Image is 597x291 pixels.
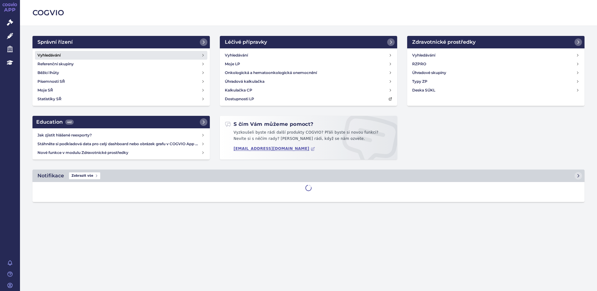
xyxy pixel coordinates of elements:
[412,70,446,76] h4: Úhradové skupiny
[222,51,395,60] a: Vyhledávání
[222,95,395,103] a: Dostupnosti LP
[225,96,254,102] h4: Dostupnosti LP
[37,96,62,102] h4: Statistiky SŘ
[35,86,207,95] a: Moje SŘ
[32,7,585,18] h2: COGVIO
[35,148,207,157] a: Nové funkce v modulu Zdravotnické prostředky
[37,78,65,85] h4: Písemnosti SŘ
[412,52,435,58] h4: Vyhledávání
[37,70,59,76] h4: Běžící lhůty
[225,87,252,93] h4: Kalkulačka CP
[36,118,74,126] h2: Education
[225,38,267,46] h2: Léčivé přípravky
[222,68,395,77] a: Onkologická a hematoonkologická onemocnění
[410,60,582,68] a: RZPRO
[35,68,207,77] a: Běžící lhůty
[410,77,582,86] a: Typy ZP
[32,170,585,182] a: NotifikaceZobrazit vše
[234,146,315,151] a: [EMAIL_ADDRESS][DOMAIN_NAME]
[225,52,248,58] h4: Vyhledávání
[412,61,426,67] h4: RZPRO
[35,140,207,148] a: Stáhněte si podkladová data pro celý dashboard nebo obrázek grafu v COGVIO App modulu Analytics
[32,36,210,48] a: Správní řízení
[412,87,435,93] h4: Deska SÚKL
[37,150,201,156] h4: Nové funkce v modulu Zdravotnické prostředky
[225,130,392,144] p: Vyzkoušeli byste rádi další produkty COGVIO? Přáli byste si novou funkci? Nevíte si s něčím rady?...
[410,51,582,60] a: Vyhledávání
[225,78,264,85] h4: Úhradová kalkulačka
[35,51,207,60] a: Vyhledávání
[222,77,395,86] a: Úhradová kalkulačka
[410,68,582,77] a: Úhradové skupiny
[37,87,53,93] h4: Moje SŘ
[220,36,397,48] a: Léčivé přípravky
[69,172,100,179] span: Zobrazit vše
[222,86,395,95] a: Kalkulačka CP
[407,36,585,48] a: Zdravotnické prostředky
[35,95,207,103] a: Statistiky SŘ
[37,52,61,58] h4: Vyhledávání
[37,38,73,46] h2: Správní řízení
[412,78,427,85] h4: Typy ZP
[410,86,582,95] a: Deska SÚKL
[37,132,201,138] h4: Jak zjistit hlášené reexporty?
[225,121,313,128] h2: S čím Vám můžeme pomoct?
[35,131,207,140] a: Jak zjistit hlášené reexporty?
[37,141,201,147] h4: Stáhněte si podkladová data pro celý dashboard nebo obrázek grafu v COGVIO App modulu Analytics
[412,38,476,46] h2: Zdravotnické prostředky
[35,60,207,68] a: Referenční skupiny
[222,60,395,68] a: Moje LP
[35,77,207,86] a: Písemnosti SŘ
[225,70,317,76] h4: Onkologická a hematoonkologická onemocnění
[37,61,74,67] h4: Referenční skupiny
[65,120,74,125] span: 442
[37,172,64,180] h2: Notifikace
[32,116,210,128] a: Education442
[225,61,240,67] h4: Moje LP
